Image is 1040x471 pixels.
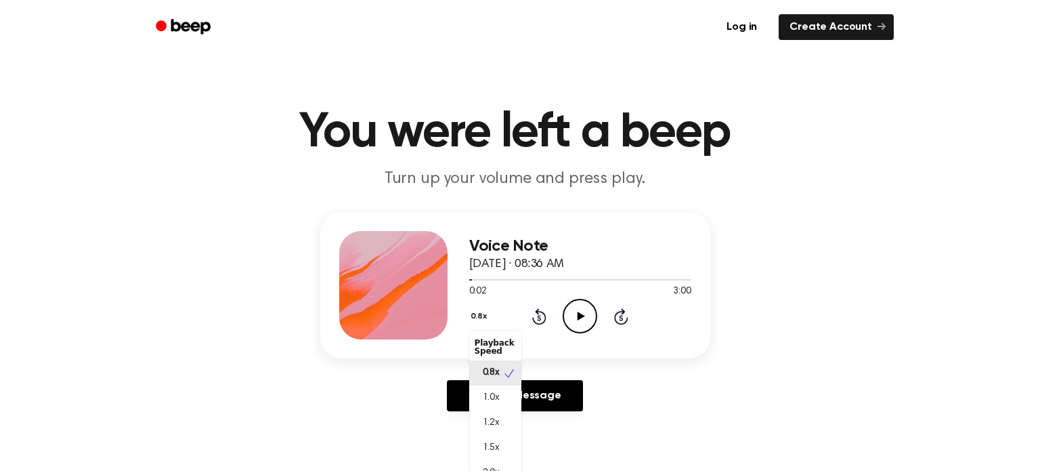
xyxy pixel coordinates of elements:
span: 1.5x [483,441,500,455]
button: 0.8x [469,305,492,328]
div: Playback Speed [469,333,521,361]
span: 1.2x [483,416,500,430]
span: 1.0x [483,391,500,405]
span: 0.8x [483,366,500,380]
